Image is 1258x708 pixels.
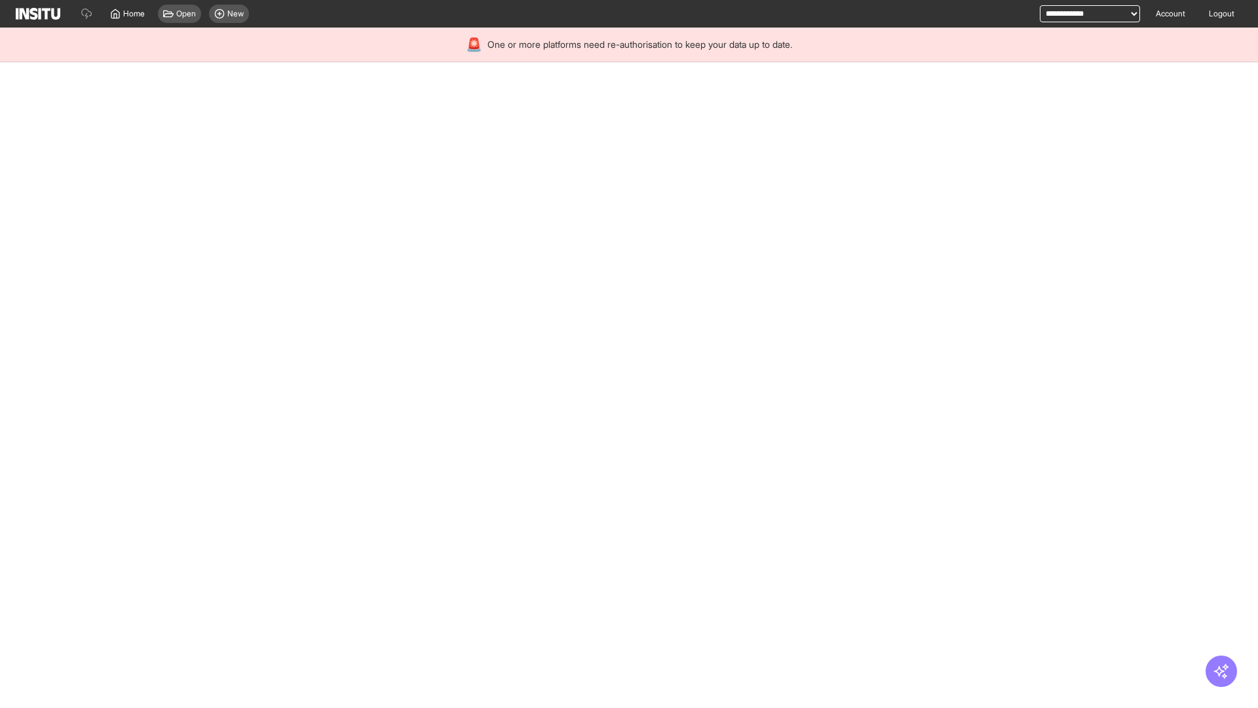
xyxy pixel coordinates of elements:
[123,9,145,19] span: Home
[16,8,60,20] img: Logo
[227,9,244,19] span: New
[466,35,482,54] div: 🚨
[176,9,196,19] span: Open
[487,38,792,51] span: One or more platforms need re-authorisation to keep your data up to date.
